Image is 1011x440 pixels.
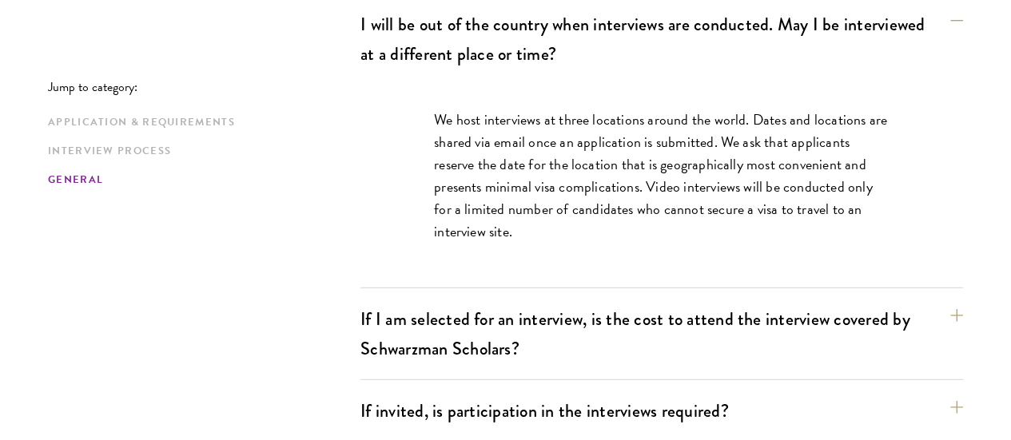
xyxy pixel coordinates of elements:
[360,393,963,429] button: If invited, is participation in the interviews required?
[434,109,890,243] p: We host interviews at three locations around the world. Dates and locations are shared via email ...
[48,143,351,160] a: Interview Process
[360,6,963,72] button: I will be out of the country when interviews are conducted. May I be interviewed at a different p...
[48,80,360,94] p: Jump to category:
[48,172,351,188] a: General
[360,301,963,367] button: If I am selected for an interview, is the cost to attend the interview covered by Schwarzman Scho...
[48,114,351,131] a: Application & Requirements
